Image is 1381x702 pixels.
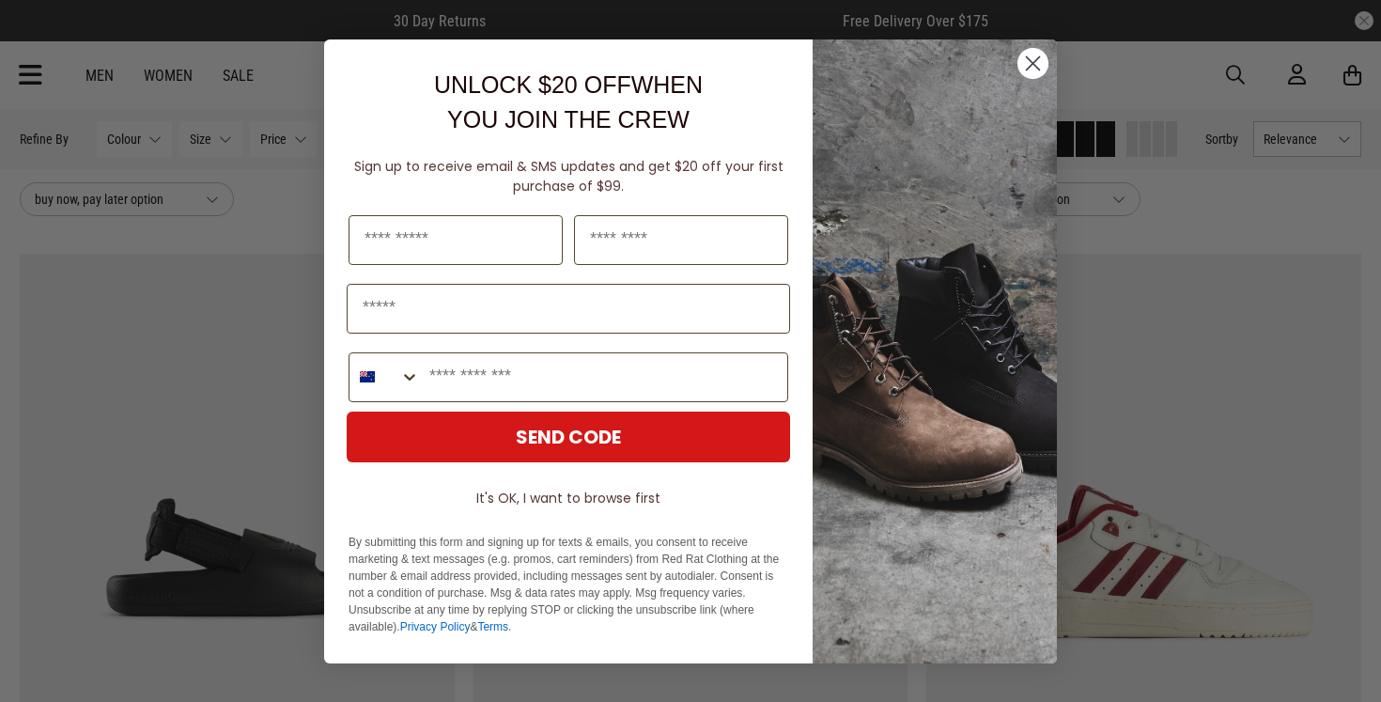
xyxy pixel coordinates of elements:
button: It's OK, I want to browse first [347,481,790,515]
span: YOU JOIN THE CREW [447,106,690,133]
button: Search Countries [349,353,420,401]
button: SEND CODE [347,412,790,462]
span: WHEN [631,71,703,98]
p: By submitting this form and signing up for texts & emails, you consent to receive marketing & tex... [349,534,788,635]
button: Open LiveChat chat widget [15,8,71,64]
a: Privacy Policy [400,620,471,633]
span: Sign up to receive email & SMS updates and get $20 off your first purchase of $99. [354,157,784,195]
img: f7662613-148e-4c88-9575-6c6b5b55a647.jpeg [813,39,1057,663]
span: UNLOCK $20 OFF [434,71,631,98]
input: First Name [349,215,563,265]
input: Email [347,284,790,334]
button: Close dialog [1016,47,1049,80]
a: Terms [477,620,508,633]
img: New Zealand [360,369,375,384]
